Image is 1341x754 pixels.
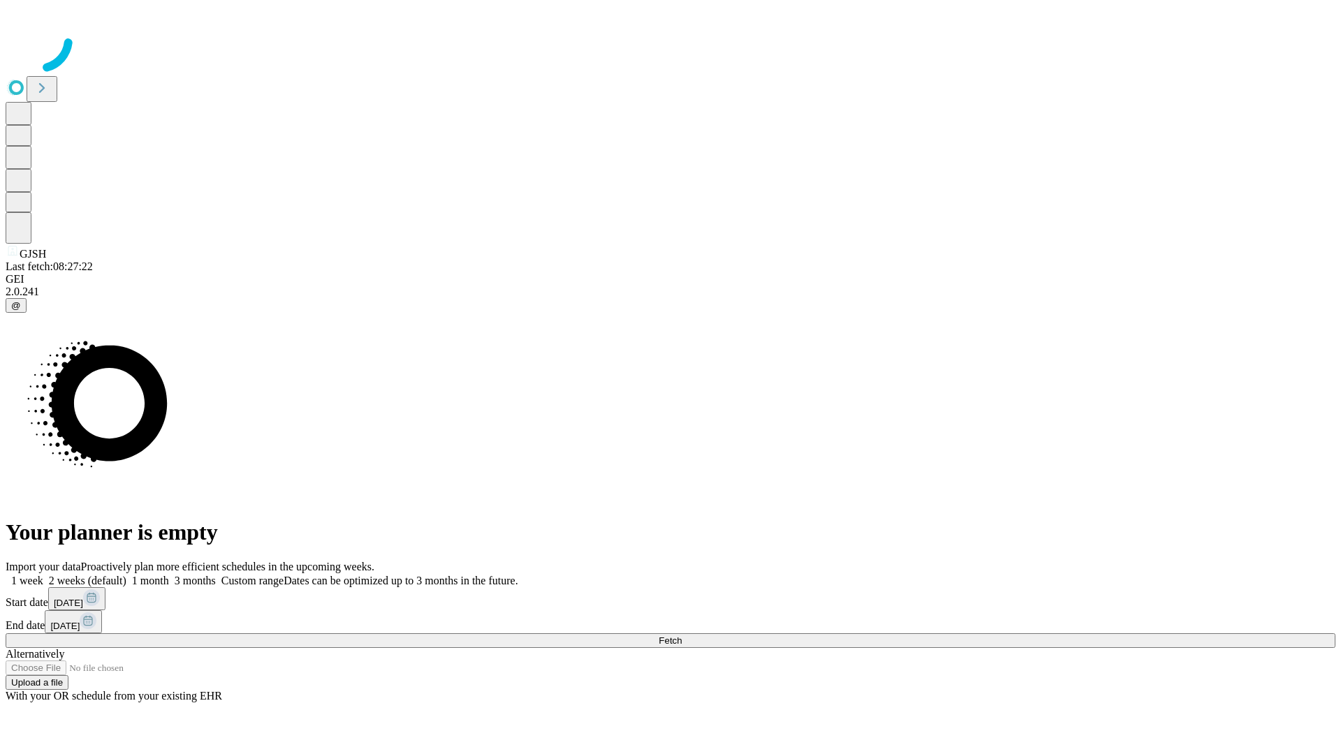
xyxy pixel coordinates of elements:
[284,575,518,586] span: Dates can be optimized up to 3 months in the future.
[6,260,93,272] span: Last fetch: 08:27:22
[49,575,126,586] span: 2 weeks (default)
[6,610,1335,633] div: End date
[6,273,1335,286] div: GEI
[6,675,68,690] button: Upload a file
[132,575,169,586] span: 1 month
[81,561,374,572] span: Proactively plan more efficient schedules in the upcoming weeks.
[11,575,43,586] span: 1 week
[6,298,27,313] button: @
[50,621,80,631] span: [DATE]
[6,587,1335,610] div: Start date
[6,519,1335,545] h1: Your planner is empty
[20,248,46,260] span: GJSH
[11,300,21,311] span: @
[6,286,1335,298] div: 2.0.241
[175,575,216,586] span: 3 months
[54,598,83,608] span: [DATE]
[48,587,105,610] button: [DATE]
[659,635,682,646] span: Fetch
[221,575,284,586] span: Custom range
[6,648,64,660] span: Alternatively
[6,690,222,702] span: With your OR schedule from your existing EHR
[6,633,1335,648] button: Fetch
[45,610,102,633] button: [DATE]
[6,561,81,572] span: Import your data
